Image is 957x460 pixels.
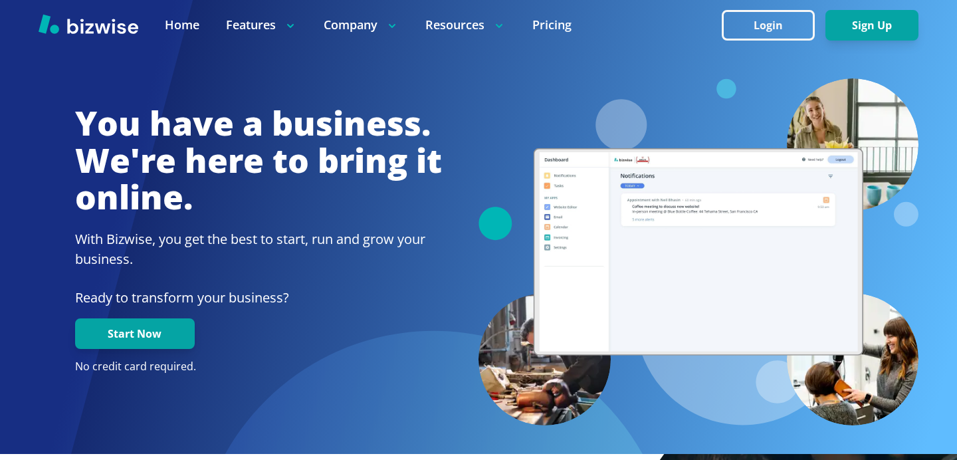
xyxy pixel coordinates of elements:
img: Bizwise Logo [39,14,138,34]
h2: With Bizwise, you get the best to start, run and grow your business. [75,229,442,269]
a: Login [722,19,825,32]
a: Start Now [75,328,195,340]
h1: You have a business. We're here to bring it online. [75,105,442,216]
a: Pricing [532,17,572,33]
p: No credit card required. [75,360,442,374]
button: Login [722,10,815,41]
p: Resources [425,17,506,33]
a: Sign Up [825,19,918,32]
p: Company [324,17,399,33]
button: Sign Up [825,10,918,41]
a: Home [165,17,199,33]
button: Start Now [75,318,195,349]
p: Features [226,17,297,33]
p: Ready to transform your business? [75,288,442,308]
